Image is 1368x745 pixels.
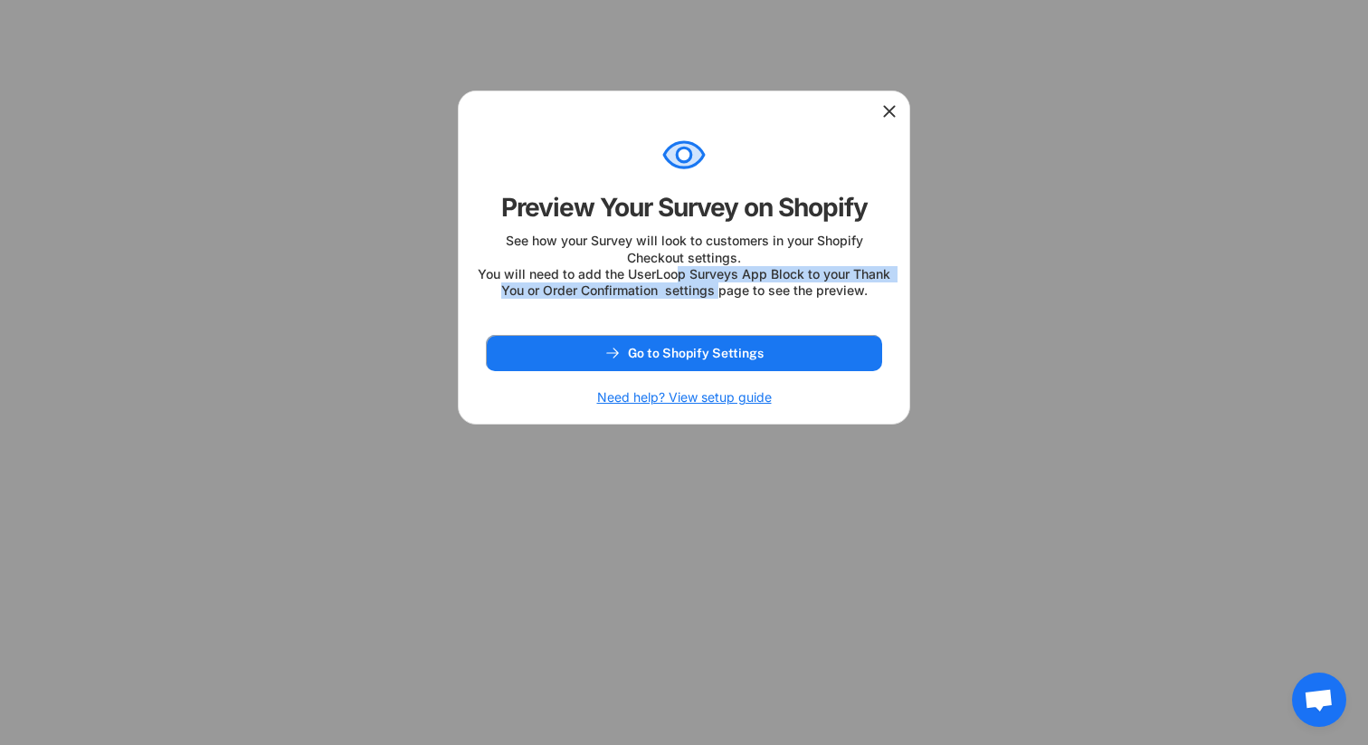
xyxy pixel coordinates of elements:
[477,233,891,299] div: See how your Survey will look to customers in your Shopify Checkout settings. You will need to ad...
[597,389,772,406] h6: Need help? View setup guide
[1292,673,1346,727] a: Open chat
[628,347,764,359] span: Go to Shopify Settings
[486,335,882,371] button: Go to Shopify Settings
[501,191,868,224] div: Preview Your Survey on Shopify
